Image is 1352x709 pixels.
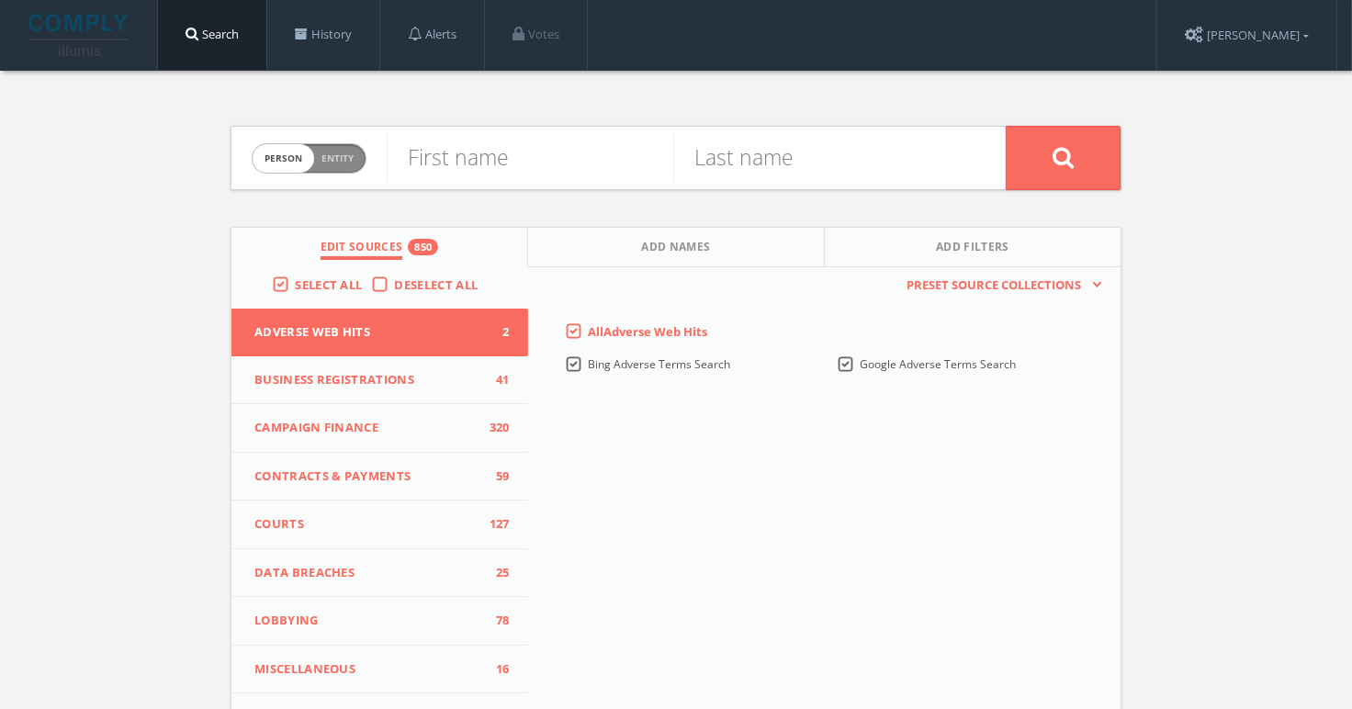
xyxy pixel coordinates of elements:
span: Add Names [642,239,711,260]
span: Edit Sources [321,239,403,260]
button: Preset Source Collections [898,276,1102,295]
span: Bing Adverse Terms Search [588,356,730,372]
button: Courts127 [231,501,528,549]
span: Campaign Finance [254,419,482,437]
div: 850 [408,239,438,255]
span: Entity [321,152,354,165]
span: 78 [482,612,510,630]
button: Data Breaches25 [231,549,528,598]
span: 25 [482,564,510,582]
button: Business Registrations41 [231,356,528,405]
span: Lobbying [254,612,482,630]
span: 127 [482,515,510,534]
button: Add Filters [825,228,1121,267]
button: Lobbying78 [231,597,528,646]
span: All Adverse Web Hits [588,323,707,340]
span: Deselect All [395,276,479,293]
span: 16 [482,660,510,679]
span: Google Adverse Terms Search [860,356,1016,372]
button: Miscellaneous16 [231,646,528,694]
span: person [253,144,314,173]
span: 41 [482,371,510,389]
button: Add Names [528,228,825,267]
button: Contracts & Payments59 [231,453,528,501]
span: Courts [254,515,482,534]
span: Contracts & Payments [254,467,482,486]
span: Miscellaneous [254,660,482,679]
span: Adverse Web Hits [254,323,482,342]
span: Add Filters [936,239,1009,260]
button: Campaign Finance320 [231,404,528,453]
span: 2 [482,323,510,342]
span: Business Registrations [254,371,482,389]
button: Adverse Web Hits2 [231,309,528,356]
span: Preset Source Collections [898,276,1091,295]
span: 320 [482,419,510,437]
span: Select All [295,276,362,293]
span: 59 [482,467,510,486]
span: Data Breaches [254,564,482,582]
button: Edit Sources850 [231,228,528,267]
img: illumis [28,14,131,56]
